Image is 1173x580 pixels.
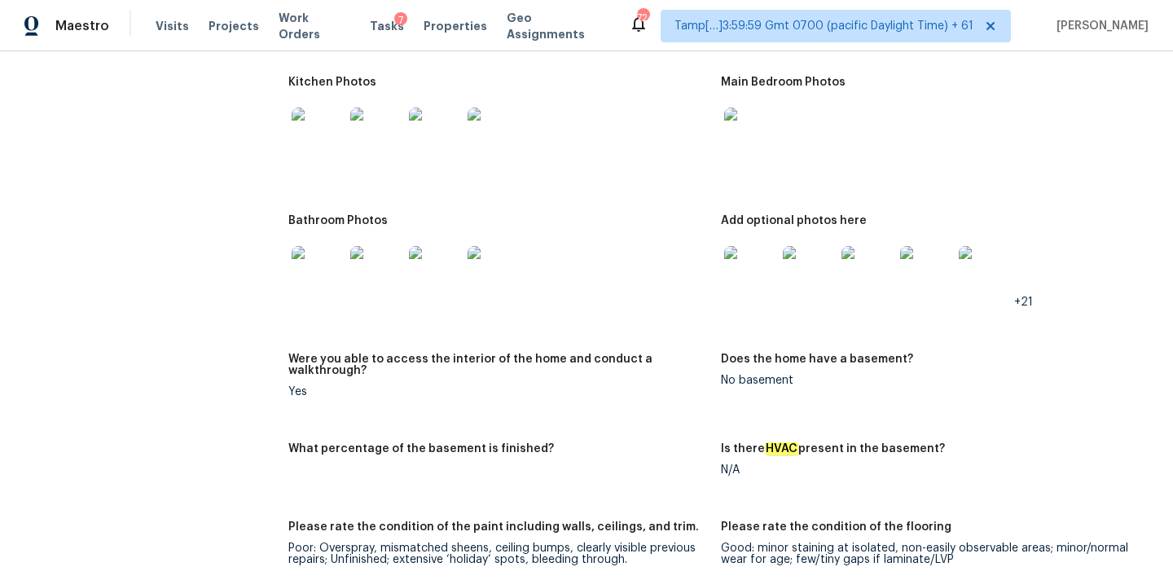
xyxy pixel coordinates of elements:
span: Work Orders [279,10,350,42]
div: Yes [288,386,708,398]
h5: Does the home have a basement? [721,354,913,365]
span: +21 [1014,297,1033,308]
span: [PERSON_NAME] [1050,18,1149,34]
h5: What percentage of the basement is finished? [288,443,554,455]
h5: Please rate the condition of the flooring [721,521,951,533]
span: Projects [209,18,259,34]
div: No basement [721,375,1140,386]
span: Properties [424,18,487,34]
div: 7 [394,12,407,29]
span: Tasks [370,20,404,32]
div: Good: minor staining at isolated, non-easily observable areas; minor/normal wear for age; few/tin... [721,543,1140,565]
h5: Bathroom Photos [288,215,388,226]
h5: Is there present in the basement? [721,443,945,455]
span: Maestro [55,18,109,34]
h5: Add optional photos here [721,215,867,226]
span: Geo Assignments [507,10,609,42]
div: Poor: Overspray, mismatched sheens, ceiling bumps, clearly visible previous repairs; Unfinished; ... [288,543,708,565]
h5: Were you able to access the interior of the home and conduct a walkthrough? [288,354,708,376]
em: HVAC [765,442,798,455]
div: N/A [721,464,1140,476]
h5: Kitchen Photos [288,77,376,88]
span: Tamp[…]3:59:59 Gmt 0700 (pacific Daylight Time) + 61 [674,18,973,34]
h5: Please rate the condition of the paint including walls, ceilings, and trim. [288,521,699,533]
h5: Main Bedroom Photos [721,77,846,88]
span: Visits [156,18,189,34]
div: 724 [637,10,648,26]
